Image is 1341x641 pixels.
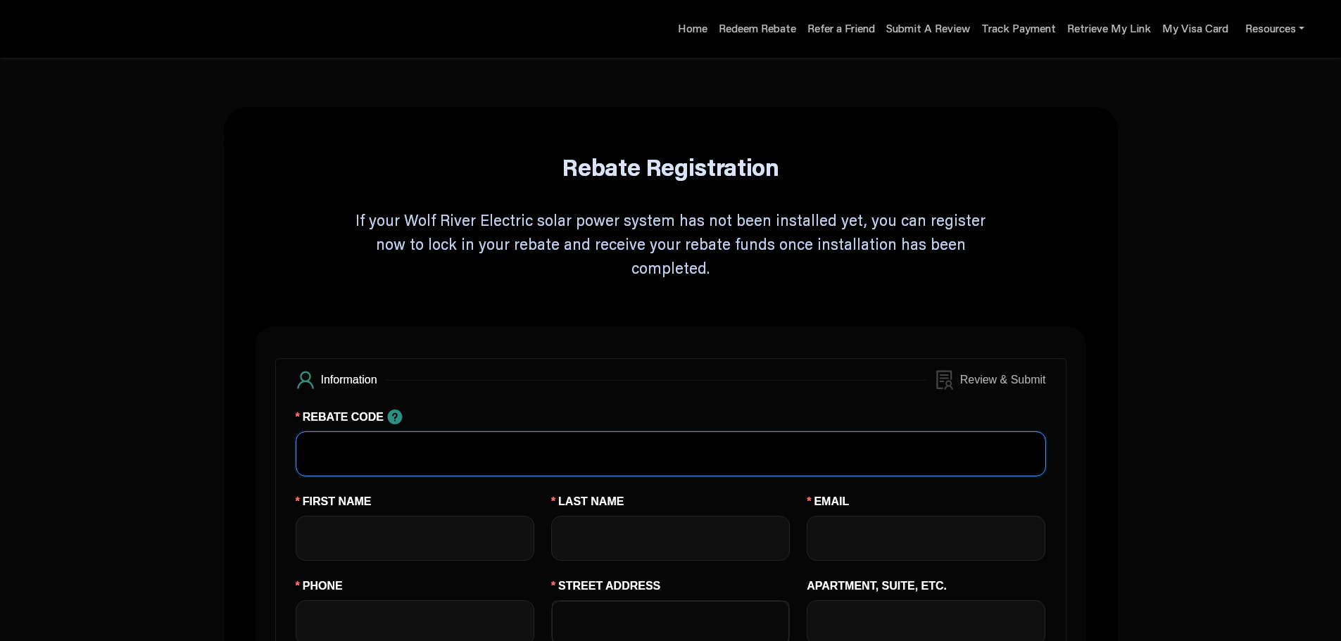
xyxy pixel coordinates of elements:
[296,370,315,390] span: user
[551,516,790,561] input: LAST NAME
[807,493,860,510] label: EMAIL
[935,370,955,390] span: solution
[1245,14,1304,43] a: Resources
[960,370,1046,390] div: Review & Submit
[807,516,1045,561] input: EMAIL
[25,9,131,49] img: Program logo
[562,155,779,179] h1: Rebate Registration
[321,370,386,390] div: Information
[296,408,417,426] label: REBATE CODE
[807,20,875,41] a: Refer a Friend
[551,493,635,510] label: LAST NAME
[296,493,382,510] label: FIRST NAME
[719,20,796,41] a: Redeem Rebate
[296,578,353,595] label: PHONE
[678,20,707,41] a: Home
[296,516,534,561] input: FIRST NAME
[1067,20,1151,41] a: Retrieve My Link
[551,578,672,595] label: STREET ADDRESS
[1162,14,1228,43] a: My Visa Card
[886,20,970,41] a: Submit A Review
[339,208,1002,280] p: If your Wolf River Electric solar power system has not been installed yet, you can register now t...
[981,20,1056,41] a: Track Payment
[807,578,957,595] label: APARTMENT, SUITE, ETC.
